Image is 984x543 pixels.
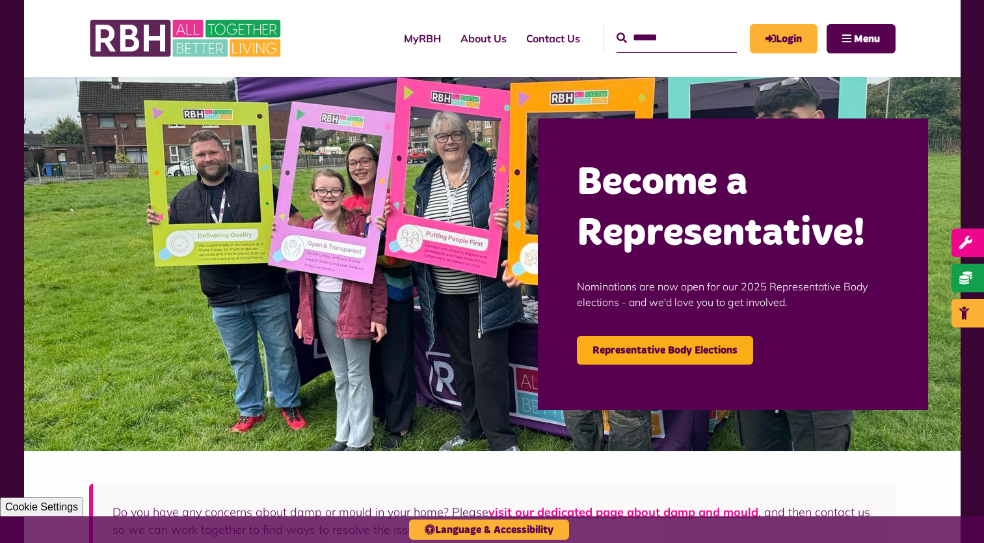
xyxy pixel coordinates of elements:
p: Do you have any concerns about damp or mould in your home? Please , and then contact us so we can... [113,503,876,538]
a: MyRBH [394,21,451,56]
a: Contact Us [516,21,590,56]
img: Image (22) [24,77,961,451]
a: visit our dedicated page about damp and mould [488,505,758,520]
a: About Us [451,21,516,56]
a: MyRBH [750,24,818,53]
img: RBH [89,13,284,64]
button: Language & Accessibility [409,520,569,540]
a: Representative Body Elections [577,336,753,365]
button: Navigation [827,24,896,53]
p: Nominations are now open for our 2025 Representative Body elections - and we'd love you to get in... [577,259,889,329]
span: Menu [854,34,880,44]
h2: Become a Representative! [577,158,889,259]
